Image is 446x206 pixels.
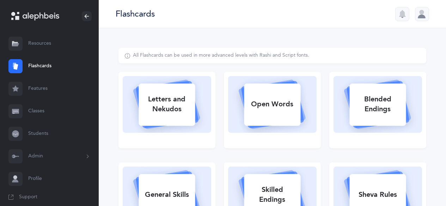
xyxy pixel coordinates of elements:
[19,194,37,201] span: Support
[116,8,155,20] div: Flashcards
[349,90,406,118] div: Blended Endings
[139,186,195,204] div: General Skills
[244,95,300,113] div: Open Words
[139,90,195,118] div: Letters and Nekudos
[349,186,406,204] div: Sheva Rules
[133,52,309,59] div: All Flashcards can be used in more advanced levels with Rashi and Script fonts.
